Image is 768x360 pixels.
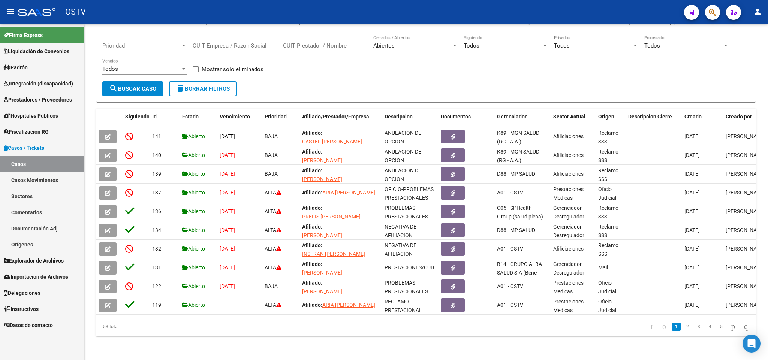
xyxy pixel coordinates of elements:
[705,323,714,331] a: 4
[647,323,657,331] a: go to first page
[726,152,766,158] span: [PERSON_NAME]
[4,321,53,329] span: Datos de contacto
[4,31,43,39] span: Firma Express
[152,246,161,252] span: 132
[125,114,150,120] span: Siguiendo
[385,205,428,220] span: PROBLEMAS PRESTACIONALES
[438,109,494,133] datatable-header-cell: Documentos
[553,152,584,158] span: Afiliciaciones
[553,261,584,276] span: Gerenciador - Desregulador
[598,186,616,201] span: Oficio Judicial
[152,302,161,308] span: 119
[4,96,72,104] span: Prestadores / Proveedores
[726,283,766,289] span: [PERSON_NAME]
[595,109,625,133] datatable-header-cell: Origen
[682,320,693,333] li: page 2
[553,114,585,120] span: Sector Actual
[152,114,157,120] span: Id
[265,246,281,252] span: ALTA
[753,7,762,16] mat-icon: person
[385,167,421,182] span: ANULACION DE OPCION
[598,280,616,294] span: Oficio Judicial
[497,227,535,233] span: D88 - MP SALUD
[553,299,584,313] span: Prestaciones Medicas
[4,305,39,313] span: Instructivos
[497,205,543,220] span: C05 - SPHealth Group (salud plena)
[497,130,542,145] span: K89 - MGN SALUD - (RG - A.A.)
[598,114,614,120] span: Origen
[102,66,118,72] span: Todos
[322,190,375,196] span: ARIA [PERSON_NAME]
[553,133,584,139] span: Afiliciaciones
[553,171,584,177] span: Afiliciaciones
[684,302,700,308] span: [DATE]
[4,257,64,265] span: Explorador de Archivos
[302,190,322,196] strong: Afiliado:
[152,190,161,196] span: 137
[494,109,550,133] datatable-header-cell: Gerenciador
[302,176,342,191] span: [PERSON_NAME] [PERSON_NAME]
[625,109,681,133] datatable-header-cell: Descripcion Cierre
[265,302,281,308] span: ALTA
[152,227,161,233] span: 134
[302,130,322,136] strong: Afiliado:
[672,323,681,331] a: 1
[382,109,438,133] datatable-header-cell: Descripcion
[684,264,700,270] span: [DATE]
[717,323,726,331] a: 5
[684,152,700,158] span: [DATE]
[628,114,672,120] span: Descripcion Cierre
[109,85,156,92] span: Buscar Caso
[726,114,752,120] span: Creado por
[302,280,322,286] strong: Afiliado:
[265,227,281,233] span: ALTA
[202,65,263,74] span: Mostrar solo eliminados
[302,157,342,172] span: [PERSON_NAME] [PERSON_NAME]
[385,186,434,201] span: OFICIO-PROBLEMAS PRESTACIONALES
[726,171,766,177] span: [PERSON_NAME]
[302,214,361,220] span: PRELIS [PERSON_NAME]
[728,323,738,331] a: go to next page
[4,63,28,72] span: Padrón
[694,323,703,331] a: 3
[598,264,608,270] span: Mail
[220,171,235,177] span: [DATE]
[553,280,584,294] span: Prestaciones Medicas
[385,149,421,163] span: ANULACION DE OPCION
[265,152,278,158] span: BAJA
[265,133,278,139] span: BAJA
[726,227,766,233] span: [PERSON_NAME]
[182,114,199,120] span: Estado
[385,264,434,270] span: PRESTACIONES/CUD
[152,208,161,214] span: 136
[182,283,205,289] span: Abierto
[598,130,618,145] span: Reclamo SSS
[220,227,235,233] span: [DATE]
[683,323,692,331] a: 2
[4,144,44,152] span: Casos / Tickets
[152,264,161,270] span: 131
[497,149,542,163] span: K89 - MGN SALUD - (RG - A.A.)
[4,128,49,136] span: Fiscalización RG
[299,109,382,133] datatable-header-cell: Afiliado/Prestador/Empresa
[553,205,584,220] span: Gerenciador - Desregulador
[182,208,205,214] span: Abierto
[4,112,58,120] span: Hospitales Públicos
[684,208,700,214] span: [DATE]
[598,149,618,163] span: Reclamo SSS
[497,261,542,284] span: B14 - GRUPO ALBA SALUD S.A (Bene Salud)
[598,167,618,182] span: Reclamo SSS
[385,224,416,238] span: NEGATIVA DE AFILIACION
[182,264,205,270] span: Abierto
[726,133,766,139] span: [PERSON_NAME]
[726,302,766,308] span: [PERSON_NAME]
[322,302,375,308] span: ARIA [PERSON_NAME]
[497,302,523,308] span: A01 - OSTV
[302,205,322,211] strong: Afiliado:
[265,208,281,214] span: ALTA
[302,114,369,120] span: Afiliado/Prestador/Empresa
[684,171,700,177] span: [DATE]
[182,152,205,158] span: Abierto
[693,320,704,333] li: page 3
[550,109,595,133] datatable-header-cell: Sector Actual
